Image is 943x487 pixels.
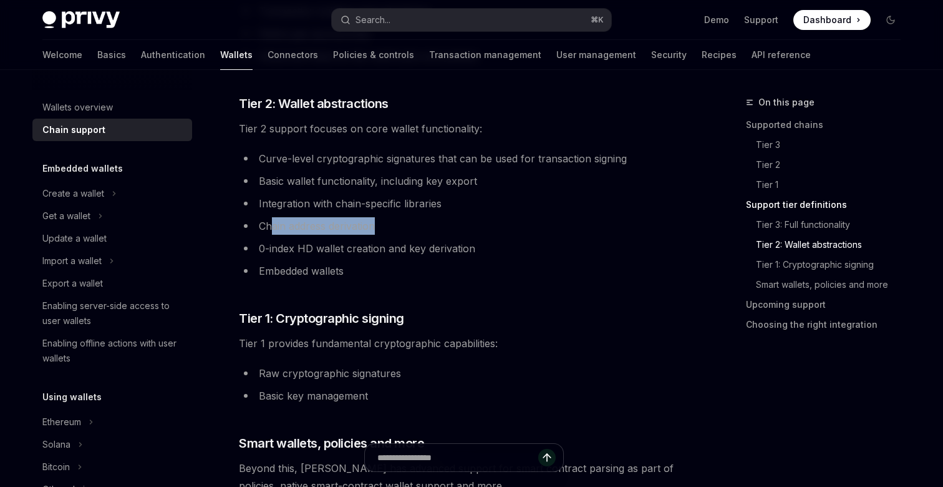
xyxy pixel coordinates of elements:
a: Policies & controls [333,40,414,70]
div: Chain support [42,122,105,137]
div: Bitcoin [42,460,70,475]
span: Tier 2 support focuses on core wallet functionality: [239,120,689,137]
li: Basic wallet functionality, including key export [239,172,689,190]
button: Open search [332,9,611,31]
a: Basics [97,40,126,70]
div: Search... [355,12,390,27]
h5: Using wallets [42,390,102,405]
a: Wallets overview [32,96,192,119]
a: Chain support [32,119,192,141]
a: API reference [752,40,811,70]
img: dark logo [42,11,120,29]
li: Curve-level cryptographic signatures that can be used for transaction signing [239,150,689,167]
a: Recipes [702,40,737,70]
div: Ethereum [42,415,81,430]
li: Chain address derivation [239,217,689,235]
a: Tier 3: Full functionality [746,215,911,235]
a: Tier 1: Cryptographic signing [746,255,911,275]
button: Send message [538,449,556,466]
button: Toggle Create a wallet section [32,182,192,205]
li: Embedded wallets [239,262,689,280]
a: Support tier definitions [746,195,911,215]
li: Basic key management [239,387,689,405]
a: Wallets [220,40,253,70]
a: Export a wallet [32,272,192,295]
a: Enabling server-side access to user wallets [32,295,192,332]
div: Get a wallet [42,209,90,224]
li: 0-index HD wallet creation and key derivation [239,240,689,257]
span: Tier 1 provides fundamental cryptographic capabilities: [239,335,689,352]
a: Tier 1 [746,175,911,195]
a: Smart wallets, policies and more [746,275,911,295]
input: Ask a question... [377,444,538,471]
button: Toggle Ethereum section [32,411,192,433]
a: Security [651,40,687,70]
div: Solana [42,437,70,452]
a: Support [744,14,778,26]
button: Toggle dark mode [881,10,901,30]
button: Toggle Import a wallet section [32,250,192,272]
div: Create a wallet [42,186,104,201]
a: Welcome [42,40,82,70]
span: ⌘ K [591,15,604,25]
a: Choosing the right integration [746,315,911,335]
div: Import a wallet [42,253,102,268]
a: Tier 3 [746,135,911,155]
div: Wallets overview [42,100,113,115]
div: Export a wallet [42,276,103,291]
a: Dashboard [793,10,871,30]
a: Tier 2: Wallet abstractions [746,235,911,255]
span: On this page [758,95,815,110]
button: Toggle Get a wallet section [32,205,192,227]
button: Toggle Bitcoin section [32,456,192,478]
div: Update a wallet [42,231,107,246]
span: Tier 2: Wallet abstractions [239,95,389,112]
a: Enabling offline actions with user wallets [32,332,192,370]
li: Raw cryptographic signatures [239,365,689,382]
a: Demo [704,14,729,26]
span: Smart wallets, policies and more [239,435,424,452]
a: Authentication [141,40,205,70]
div: Enabling server-side access to user wallets [42,298,185,328]
a: Upcoming support [746,295,911,315]
div: Enabling offline actions with user wallets [42,336,185,366]
a: Connectors [268,40,318,70]
span: Dashboard [803,14,851,26]
h5: Embedded wallets [42,161,123,176]
a: Tier 2 [746,155,911,175]
a: User management [556,40,636,70]
a: Update a wallet [32,227,192,250]
a: Supported chains [746,115,911,135]
li: Integration with chain-specific libraries [239,195,689,212]
a: Transaction management [429,40,541,70]
button: Toggle Solana section [32,433,192,456]
span: Tier 1: Cryptographic signing [239,310,404,327]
